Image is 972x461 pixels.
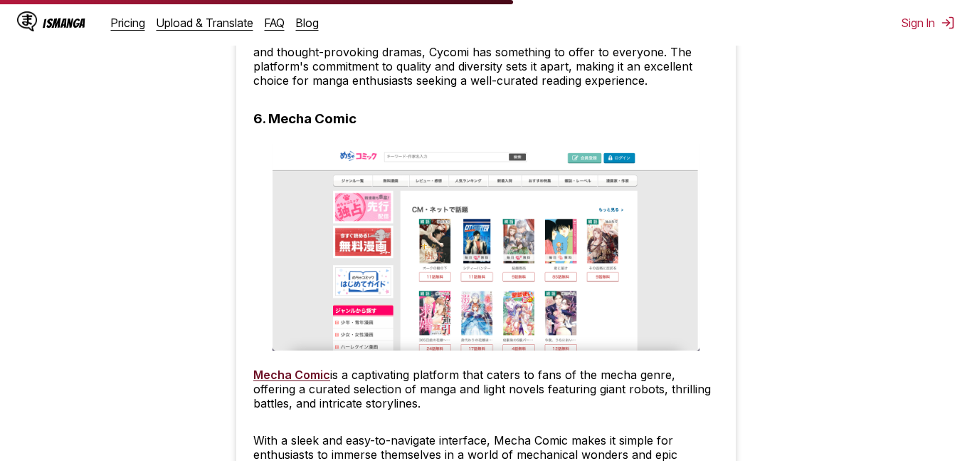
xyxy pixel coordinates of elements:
a: IsManga LogoIsManga [17,11,111,34]
h3: 6. Mecha Comic [253,110,356,127]
div: IsManga [43,16,85,30]
a: Blog [296,16,319,30]
img: Mecha Comic [273,144,699,351]
p: is a captivating platform that caters to fans of the mecha genre, offering a curated selection of... [253,368,719,410]
p: The website regularly updates its library, ensuring that there's always fresh content to enjoy. F... [253,16,719,88]
img: Sign out [941,16,955,30]
a: Mecha Comic [253,368,330,382]
button: Sign In [902,16,955,30]
a: Pricing [111,16,145,30]
a: FAQ [265,16,285,30]
img: IsManga Logo [17,11,37,31]
a: Upload & Translate [157,16,253,30]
